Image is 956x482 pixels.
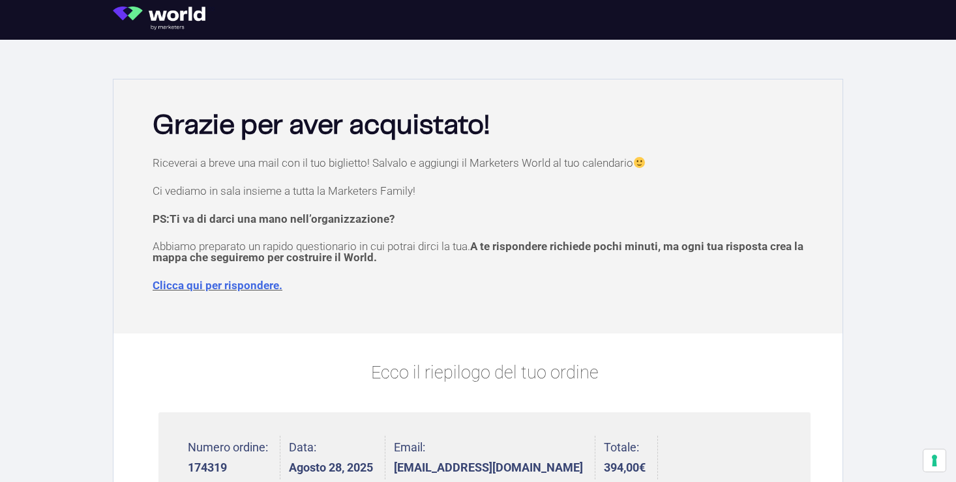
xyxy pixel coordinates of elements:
[394,436,595,479] li: Email:
[188,436,280,479] li: Numero ordine:
[153,240,803,264] span: A te rispondere richiede pochi minuti, ma ogni tua risposta crea la mappa che seguiremo per costr...
[170,212,395,225] span: Ti va di darci una mano nell’organizzazione?
[153,113,490,139] b: Grazie per aver acquistato!
[153,279,282,292] a: Clicca qui per rispondere.
[394,462,583,474] strong: [EMAIL_ADDRESS][DOMAIN_NAME]
[289,462,373,474] strong: Agosto 28, 2025
[153,241,816,263] p: Abbiamo preparato un rapido questionario in cui potrai dirci la tua.
[604,461,646,474] bdi: 394,00
[158,360,811,386] p: Ecco il riepilogo del tuo ordine
[639,461,646,474] span: €
[923,449,946,472] button: Le tue preferenze relative al consenso per le tecnologie di tracciamento
[289,436,385,479] li: Data:
[153,186,816,197] p: Ci vediamo in sala insieme a tutta la Marketers Family!
[10,431,50,470] iframe: Customerly Messenger Launcher
[604,436,658,479] li: Totale:
[153,212,395,225] strong: PS:
[153,157,816,169] p: Riceverai a breve una mail con il tuo biglietto! Salvalo e aggiungi il Marketers World al tuo cal...
[188,462,268,474] strong: 174319
[634,157,645,168] img: 🙂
